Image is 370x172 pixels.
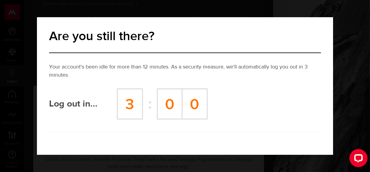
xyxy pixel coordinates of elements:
[49,63,321,79] p: Your account's been idle for more than 12 minutes. As a security measure, we'll automatically log...
[182,89,207,119] td: 0
[142,89,157,119] td: :
[49,29,321,44] h2: Are you still there?
[345,147,370,172] iframe: LiveChat chat widget
[157,89,182,119] td: 0
[117,89,142,119] td: 3
[49,100,117,108] h2: Log out in...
